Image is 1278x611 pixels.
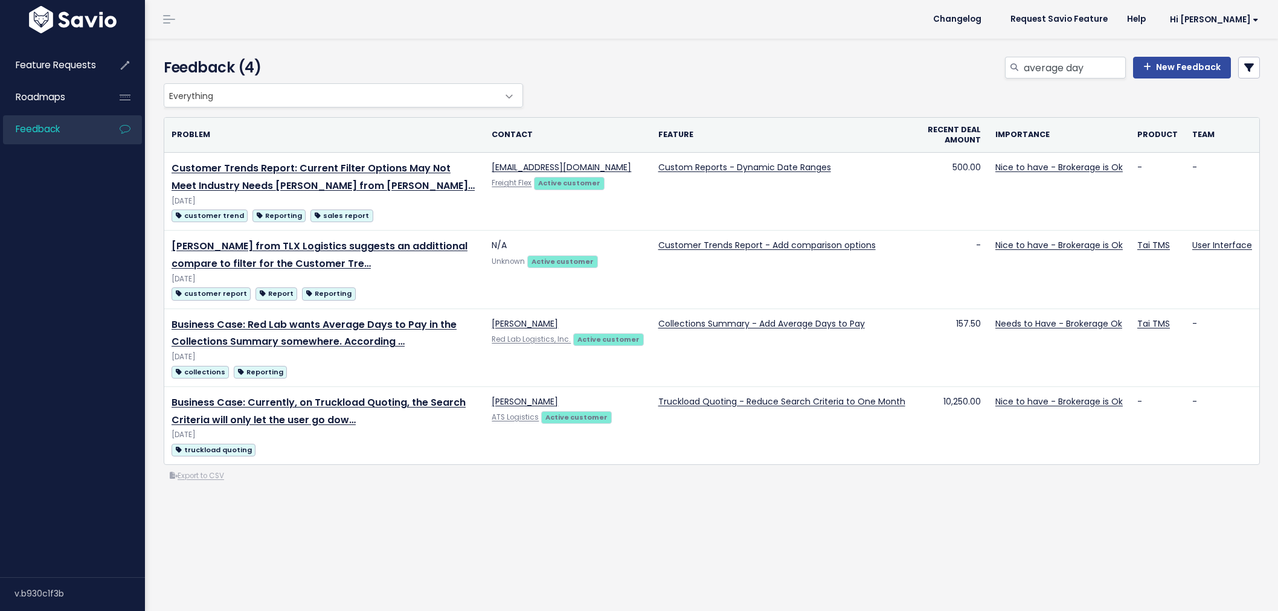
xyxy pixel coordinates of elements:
[492,412,539,422] a: ATS Logistics
[3,115,100,143] a: Feedback
[492,257,525,266] span: Unknown
[252,210,306,222] span: Reporting
[492,395,558,408] a: [PERSON_NAME]
[577,334,640,344] strong: Active customer
[172,442,255,457] a: truckload quoting
[527,255,597,267] a: Active customer
[995,239,1123,251] a: Nice to have - Brokerage is Ok
[545,412,608,422] strong: Active customer
[14,578,145,609] div: v.b930c1f3b
[913,231,988,309] td: -
[538,178,600,188] strong: Active customer
[172,364,229,379] a: collections
[492,178,531,188] a: Freight Flex
[995,395,1123,408] a: Nice to have - Brokerage is Ok
[172,287,251,300] span: customer report
[255,286,297,301] a: Report
[913,386,988,464] td: 10,250.00
[1130,153,1185,231] td: -
[3,83,100,111] a: Roadmaps
[172,444,255,456] span: truckload quoting
[16,59,96,71] span: Feature Requests
[933,15,981,24] span: Changelog
[172,161,475,193] a: Customer Trends Report: Current Filter Options May Not Meet Industry Needs [PERSON_NAME] from [PE...
[1192,239,1252,251] a: User Interface
[492,318,558,330] a: [PERSON_NAME]
[1185,118,1259,153] th: Team
[164,84,498,107] span: Everything
[234,364,287,379] a: Reporting
[1185,153,1259,231] td: -
[302,287,355,300] span: Reporting
[534,176,604,188] a: Active customer
[172,208,248,223] a: customer trend
[913,153,988,231] td: 500.00
[484,118,650,153] th: Contact
[1130,386,1185,464] td: -
[531,257,594,266] strong: Active customer
[1137,239,1170,251] a: Tai TMS
[1185,386,1259,464] td: -
[172,429,477,441] div: [DATE]
[170,471,224,481] a: Export to CSV
[658,395,905,408] a: Truckload Quoting - Reduce Search Criteria to One Month
[172,210,248,222] span: customer trend
[172,366,229,379] span: collections
[541,411,611,423] a: Active customer
[1133,57,1231,78] a: New Feedback
[16,91,65,103] span: Roadmaps
[658,318,865,330] a: Collections Summary - Add Average Days to Pay
[310,208,373,223] a: sales report
[164,83,523,107] span: Everything
[302,286,355,301] a: Reporting
[172,273,477,286] div: [DATE]
[995,161,1123,173] a: Nice to have - Brokerage is Ok
[172,395,466,427] a: Business Case: Currently, on Truckload Quoting, the Search Criteria will only let the user go dow…
[573,333,643,345] a: Active customer
[255,287,297,300] span: Report
[164,57,517,78] h4: Feedback (4)
[1155,10,1268,29] a: Hi [PERSON_NAME]
[1185,309,1259,386] td: -
[1130,118,1185,153] th: Product
[995,318,1122,330] a: Needs to Have - Brokerage Ok
[492,161,631,173] a: [EMAIL_ADDRESS][DOMAIN_NAME]
[164,118,484,153] th: Problem
[3,51,100,79] a: Feature Requests
[492,334,571,344] a: Red Lab Logistics, Inc.
[172,286,251,301] a: customer report
[234,366,287,379] span: Reporting
[1137,318,1170,330] a: Tai TMS
[1170,15,1259,24] span: Hi [PERSON_NAME]
[651,118,913,153] th: Feature
[26,6,120,33] img: logo-white.9d6f32f41409.svg
[172,195,477,208] div: [DATE]
[1001,10,1117,28] a: Request Savio Feature
[658,239,876,251] a: Customer Trends Report - Add comparison options
[913,309,988,386] td: 157.50
[988,118,1130,153] th: Importance
[310,210,373,222] span: sales report
[1023,57,1126,78] input: Search feedback...
[172,239,467,270] a: [PERSON_NAME] from TLX Logistics suggests an addittional compare to filter for the Customer Tre…
[913,118,988,153] th: Recent deal amount
[484,231,650,309] td: N/A
[16,123,60,135] span: Feedback
[252,208,306,223] a: Reporting
[658,161,831,173] a: Custom Reports - Dynamic Date Ranges
[172,318,457,349] a: Business Case: Red Lab wants Average Days to Pay in the Collections Summary somewhere. According …
[1117,10,1155,28] a: Help
[172,351,477,363] div: [DATE]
